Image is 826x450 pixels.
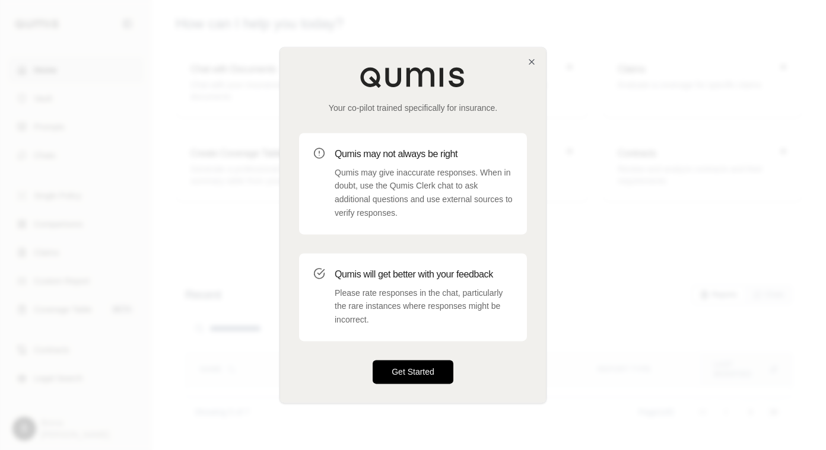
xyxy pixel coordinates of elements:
[335,166,513,220] p: Qumis may give inaccurate responses. When in doubt, use the Qumis Clerk chat to ask additional qu...
[360,66,466,88] img: Qumis Logo
[373,360,453,384] button: Get Started
[335,147,513,161] h3: Qumis may not always be right
[335,267,513,282] h3: Qumis will get better with your feedback
[299,102,527,114] p: Your co-pilot trained specifically for insurance.
[335,286,513,327] p: Please rate responses in the chat, particularly the rare instances where responses might be incor...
